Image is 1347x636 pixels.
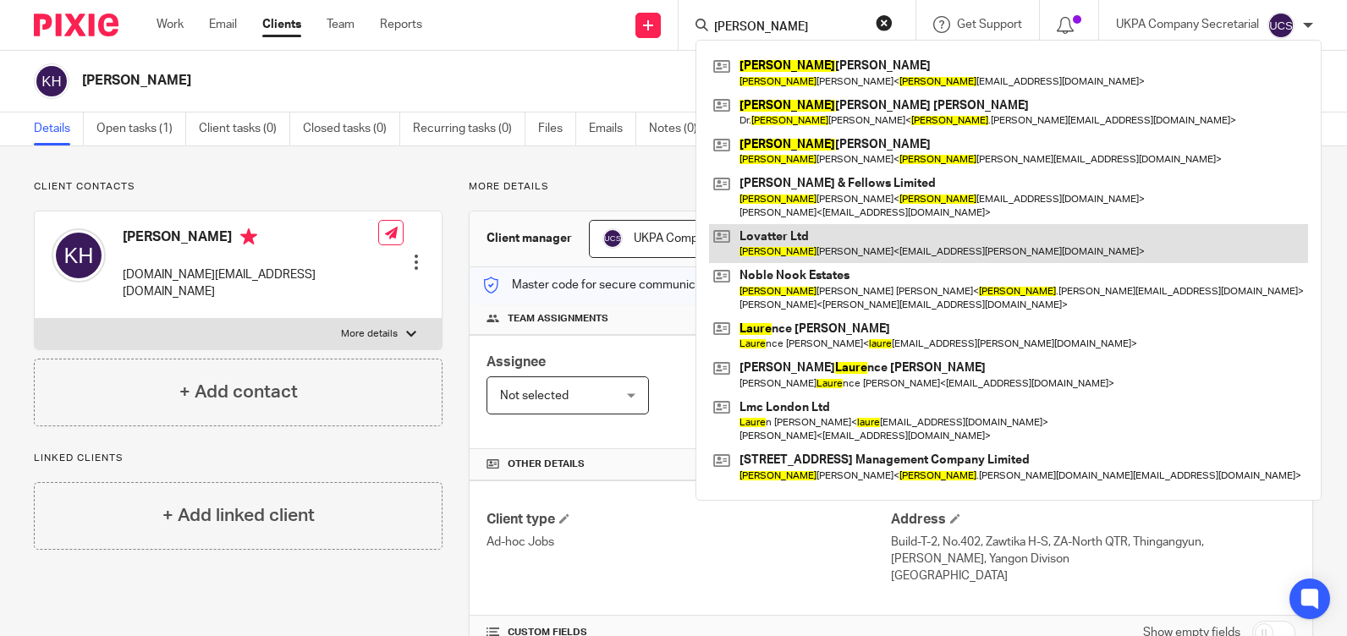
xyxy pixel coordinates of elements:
[487,534,891,551] p: Ad-hoc Jobs
[303,112,400,145] a: Closed tasks (0)
[209,16,237,33] a: Email
[891,534,1295,568] p: Build-T-2, No.402, Zawtika H-S, ZA-North QTR, Thingangyun, [PERSON_NAME], Yangon Divison
[413,112,525,145] a: Recurring tasks (0)
[649,112,711,145] a: Notes (0)
[508,458,585,471] span: Other details
[327,16,355,33] a: Team
[957,19,1022,30] span: Get Support
[123,266,378,301] p: [DOMAIN_NAME][EMAIL_ADDRESS][DOMAIN_NAME]
[82,72,882,90] h2: [PERSON_NAME]
[487,511,891,529] h4: Client type
[1116,16,1259,33] p: UKPA Company Secretarial
[34,63,69,99] img: svg%3E
[482,277,774,293] p: Master code for secure communications and files
[34,14,118,36] img: Pixie
[240,228,257,245] i: Primary
[179,379,298,405] h4: + Add contact
[341,327,398,341] p: More details
[487,230,572,247] h3: Client manager
[157,16,184,33] a: Work
[34,180,443,194] p: Client contacts
[34,112,84,145] a: Details
[262,16,301,33] a: Clients
[712,20,865,36] input: Search
[96,112,186,145] a: Open tasks (1)
[34,452,443,465] p: Linked clients
[602,228,623,249] img: svg%3E
[538,112,576,145] a: Files
[52,228,106,282] img: svg%3E
[487,355,546,369] span: Assignee
[1267,12,1295,39] img: svg%3E
[634,233,777,244] span: UKPA Company Secretarial
[508,312,608,326] span: Team assignments
[589,112,636,145] a: Emails
[123,228,378,249] h4: [PERSON_NAME]
[500,390,569,402] span: Not selected
[876,14,893,31] button: Clear
[891,511,1295,529] h4: Address
[380,16,422,33] a: Reports
[891,567,1295,584] p: [GEOGRAPHIC_DATA]
[162,502,315,529] h4: + Add linked client
[199,112,290,145] a: Client tasks (0)
[469,180,1313,194] p: More details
